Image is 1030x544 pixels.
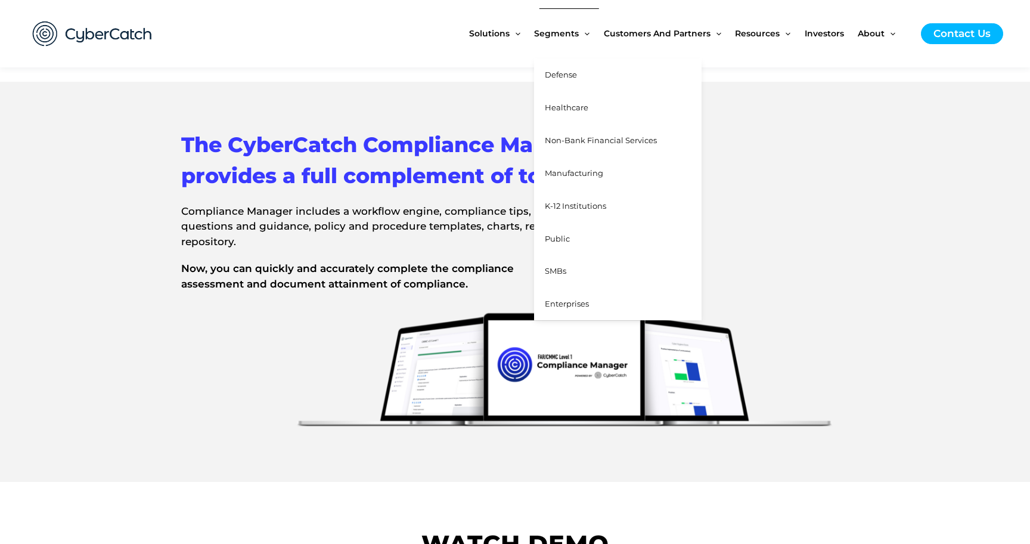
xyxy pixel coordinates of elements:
span: Healthcare [545,103,588,112]
h2: Compliance Manager includes a workflow engine, compliance tips, an AI advisor for questions and g... [181,204,667,250]
span: K-12 Institutions [545,201,606,211]
a: Healthcare [534,91,702,124]
a: Investors [805,8,858,58]
a: Contact Us [921,23,1003,44]
span: Non-Bank Financial Services [545,135,657,145]
span: Manufacturing [545,168,603,178]
span: Menu Toggle [510,8,520,58]
span: Menu Toggle [579,8,590,58]
span: Public [545,234,570,243]
a: SMBs [534,255,702,288]
span: Resources [735,8,780,58]
span: Investors [805,8,844,58]
a: Enterprises [534,288,702,320]
a: Non-Bank Financial Services [534,124,702,157]
a: Public [534,222,702,255]
a: Defense [534,58,702,91]
span: Solutions [469,8,510,58]
a: K-12 Institutions [534,190,702,222]
a: Manufacturing [534,157,702,190]
span: Enterprises [545,299,589,308]
span: About [858,8,885,58]
nav: Site Navigation: New Main Menu [469,8,909,58]
h2: Now, you can quickly and accurately complete the compliance assessment and document attainment of... [181,261,570,292]
span: Menu Toggle [885,8,895,58]
span: Menu Toggle [711,8,721,58]
span: Segments [534,8,579,58]
span: Menu Toggle [780,8,790,58]
span: Defense [545,70,577,79]
span: Customers and Partners [604,8,711,58]
img: CyberCatch [21,9,164,58]
span: SMBs [545,266,566,276]
h2: The CyberCatch Compliance Manager provides a full complement of tools [181,129,688,192]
